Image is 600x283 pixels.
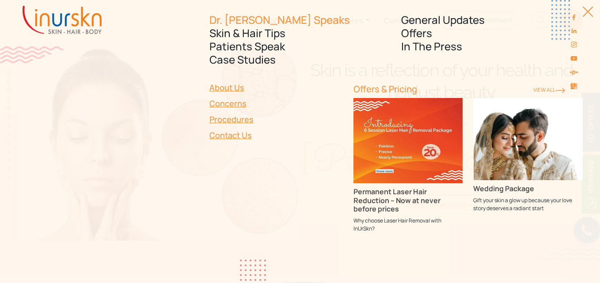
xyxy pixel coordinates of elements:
[209,111,343,127] a: Procedures
[570,83,577,90] img: Skin-and-Hair-Clinic
[401,26,583,40] a: Offers
[555,88,565,93] img: orange-rightarrow
[353,217,463,233] p: Why choose Laser Hair Removal with InUrSkn?
[209,127,343,143] a: Contact Us
[353,98,463,183] img: Permanent Laser Hair Reduction – Now at never before prices
[570,14,577,21] img: facebook
[533,86,565,94] a: View ALl
[570,27,577,34] img: linkedin
[473,196,583,212] p: Gift your skin a glow up because your love story deserves a radiant start
[401,13,583,26] a: General Updates
[23,6,102,34] img: inurskn-logo
[353,188,463,213] h3: Permanent Laser Hair Reduction – Now at never before prices
[209,79,343,95] a: About Us
[401,40,583,53] a: In The Press
[473,98,583,180] img: Wedding Package
[209,53,391,66] a: Case Studies
[209,40,391,53] a: Patients Speak
[209,95,343,111] a: Concerns
[353,84,523,94] h6: Offers & Pricing
[570,41,577,48] img: instagram
[209,26,391,40] a: Skin & Hair Tips
[473,185,583,193] h3: Wedding Package
[570,55,577,62] img: youtube
[570,68,578,76] img: sejal-saheta-dermatologist
[209,13,391,26] a: Dr. [PERSON_NAME] Speaks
